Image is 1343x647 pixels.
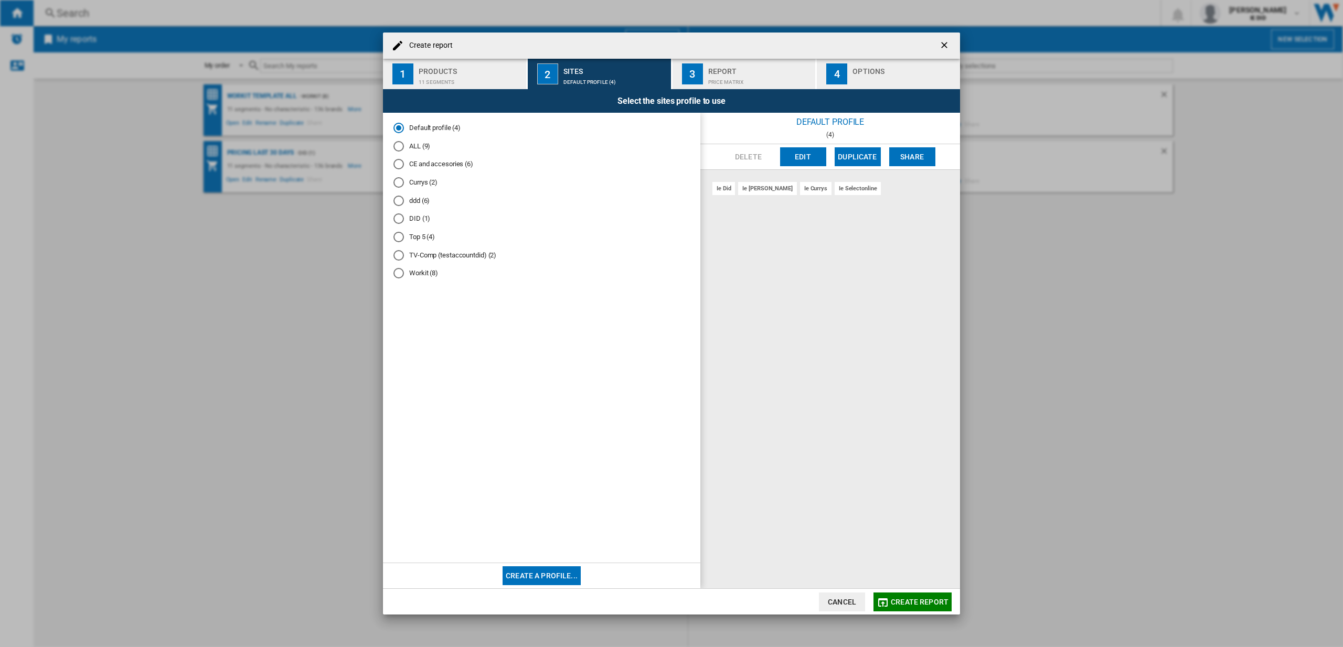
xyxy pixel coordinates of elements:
md-radio-button: DID (1) [393,214,690,224]
button: Create report [873,592,952,611]
button: getI18NText('BUTTONS.CLOSE_DIALOG') [935,35,956,56]
button: Delete [726,147,772,166]
span: Create report [891,598,948,606]
button: 3 Report Price Matrix [673,59,817,89]
button: Create a profile... [503,566,581,585]
div: 3 [682,63,703,84]
div: Options [852,63,956,74]
div: Select the sites profile to use [383,89,960,113]
md-radio-button: Default profile (4) [393,123,690,133]
md-radio-button: Workit (8) [393,268,690,278]
md-radio-button: CE and accesories (6) [393,159,690,169]
div: Default profile [700,113,960,131]
div: 1 [392,63,413,84]
div: ie did [712,182,735,195]
div: 11 segments [419,74,522,85]
div: ie selectonline [835,182,881,195]
div: Default profile (4) [563,74,667,85]
button: Share [889,147,935,166]
div: 2 [537,63,558,84]
md-radio-button: TV-Comp (testaccountdid) (2) [393,250,690,260]
ng-md-icon: getI18NText('BUTTONS.CLOSE_DIALOG') [939,40,952,52]
button: 4 Options [817,59,960,89]
div: Sites [563,63,667,74]
div: Products [419,63,522,74]
div: ie [PERSON_NAME] [738,182,796,195]
div: ie currys [800,182,832,195]
div: Price Matrix [708,74,812,85]
div: (4) [700,131,960,138]
div: Report [708,63,812,74]
md-radio-button: Top 5 (4) [393,232,690,242]
button: 1 Products 11 segments [383,59,527,89]
md-radio-button: ddd (6) [393,196,690,206]
button: Cancel [819,592,865,611]
h4: Create report [404,40,453,51]
md-radio-button: ALL (9) [393,141,690,151]
button: Edit [780,147,826,166]
button: Duplicate [835,147,881,166]
div: 4 [826,63,847,84]
md-radio-button: Currys (2) [393,178,690,188]
button: 2 Sites Default profile (4) [528,59,672,89]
